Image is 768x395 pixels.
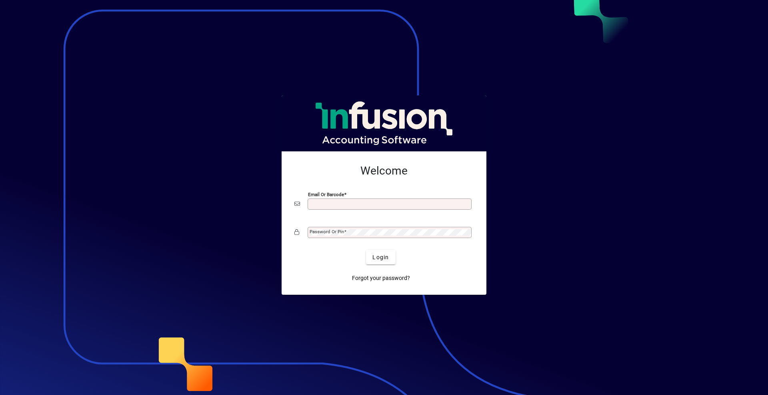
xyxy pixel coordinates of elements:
[352,274,410,282] span: Forgot your password?
[308,192,344,197] mat-label: Email or Barcode
[366,250,395,264] button: Login
[310,229,344,234] mat-label: Password or Pin
[349,271,413,285] a: Forgot your password?
[372,253,389,262] span: Login
[294,164,474,178] h2: Welcome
